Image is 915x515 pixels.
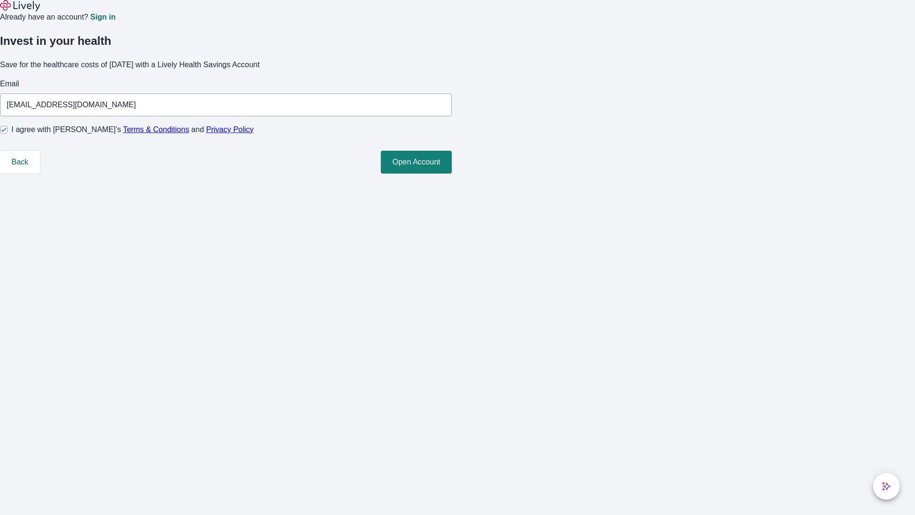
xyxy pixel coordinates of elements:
a: Terms & Conditions [123,125,189,134]
a: Sign in [90,13,115,21]
span: I agree with [PERSON_NAME]’s and [11,124,254,135]
button: Open Account [381,151,452,174]
button: chat [873,473,900,500]
a: Privacy Policy [206,125,254,134]
svg: Lively AI Assistant [882,482,891,491]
